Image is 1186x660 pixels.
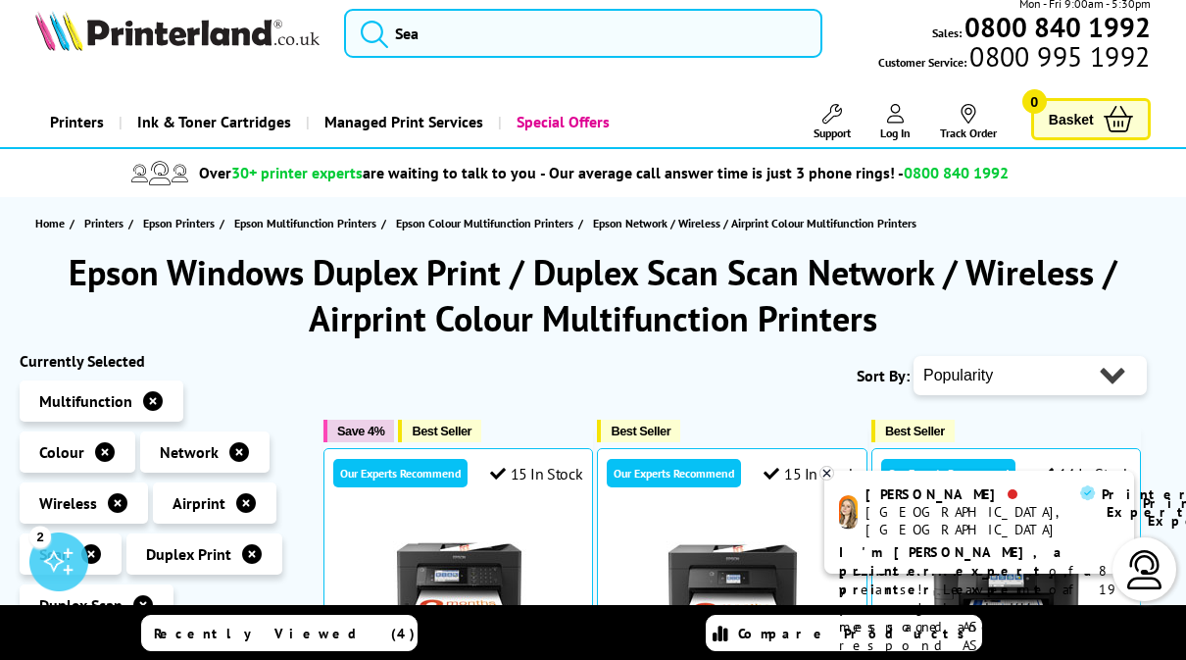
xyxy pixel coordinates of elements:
span: Recently Viewed (4) [154,625,416,642]
span: Epson Colour Multifunction Printers [396,213,573,233]
span: Basket [1049,106,1094,132]
span: Sales: [932,24,962,42]
a: Printers [84,213,128,233]
div: Our Experts Recommend [333,459,468,487]
div: Currently Selected [20,351,304,371]
span: Sort By: [857,366,910,385]
a: Epson Colour Multifunction Printers [396,213,578,233]
a: Ink & Toner Cartridges [119,97,306,147]
span: Multifunction [39,391,132,411]
a: Home [35,213,70,233]
span: Best Seller [412,424,471,438]
span: Over are waiting to talk to you [199,163,536,182]
a: 0800 840 1992 [962,18,1151,36]
h1: Epson Windows Duplex Print / Duplex Scan Scan Network / Wireless / Airprint Colour Multifunction ... [20,249,1166,341]
a: Compare Products [706,615,982,651]
div: [GEOGRAPHIC_DATA], [GEOGRAPHIC_DATA] [865,503,1080,538]
img: amy.png [839,495,858,530]
a: Printers [35,97,119,147]
span: Network [160,442,219,462]
span: Support [814,126,851,140]
span: 30+ printer experts [231,163,363,182]
div: [PERSON_NAME] [865,485,1005,503]
a: Printerland Logo [35,11,320,55]
a: Managed Print Services [306,97,498,147]
img: Printerland Logo [35,11,320,51]
a: Track Order [940,104,997,140]
span: Airprint [173,493,225,513]
b: 0800 840 1992 [964,9,1151,45]
a: Special Offers [498,97,624,147]
span: - Our average call answer time is just 3 phone rings! - [540,163,1009,182]
span: Epson Printers [143,213,215,233]
span: Customer Service: [878,47,1150,72]
div: 14 In Stock [1038,464,1130,483]
span: Compare Products [738,625,975,642]
span: Best Seller [885,424,945,438]
span: Epson Network / Wireless / Airprint Colour Multifunction Printers [593,216,916,230]
img: user-headset-light.svg [1125,550,1164,589]
a: Epson Multifunction Printers [234,213,381,233]
span: 0 [1022,89,1047,114]
button: Best Seller [398,420,481,442]
div: 2 [29,526,51,547]
a: Support [814,104,851,140]
span: Best Seller [611,424,670,438]
p: of 8 years! Leave me a message and I'll respond ASAP. [839,543,1119,636]
a: Recently Viewed (4) [141,615,418,651]
a: Epson Printers [143,213,220,233]
span: Log In [880,126,911,140]
span: Epson Multifunction Printers [234,213,376,233]
span: Duplex Print [146,544,231,564]
button: Save 4% [323,420,394,442]
div: Our Experts Recommend [607,459,741,487]
a: Basket 0 [1031,98,1151,140]
div: 15 In Stock [490,464,582,483]
input: Sea [344,9,822,58]
span: 0800 840 1992 [904,163,1009,182]
button: Best Seller [871,420,955,442]
div: 15 In Stock [764,464,856,483]
span: Printers [84,213,124,233]
span: Save 4% [337,424,384,438]
span: 0800 995 1992 [966,47,1150,66]
b: I'm [PERSON_NAME], a printer expert [839,543,1067,580]
span: Colour [39,442,84,462]
span: Ink & Toner Cartridges [137,97,291,147]
span: Duplex Scan [39,595,123,615]
span: Wireless [39,493,97,513]
button: Best Seller [597,420,680,442]
a: Log In [880,104,911,140]
div: Our Experts Recommend [881,459,1015,487]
